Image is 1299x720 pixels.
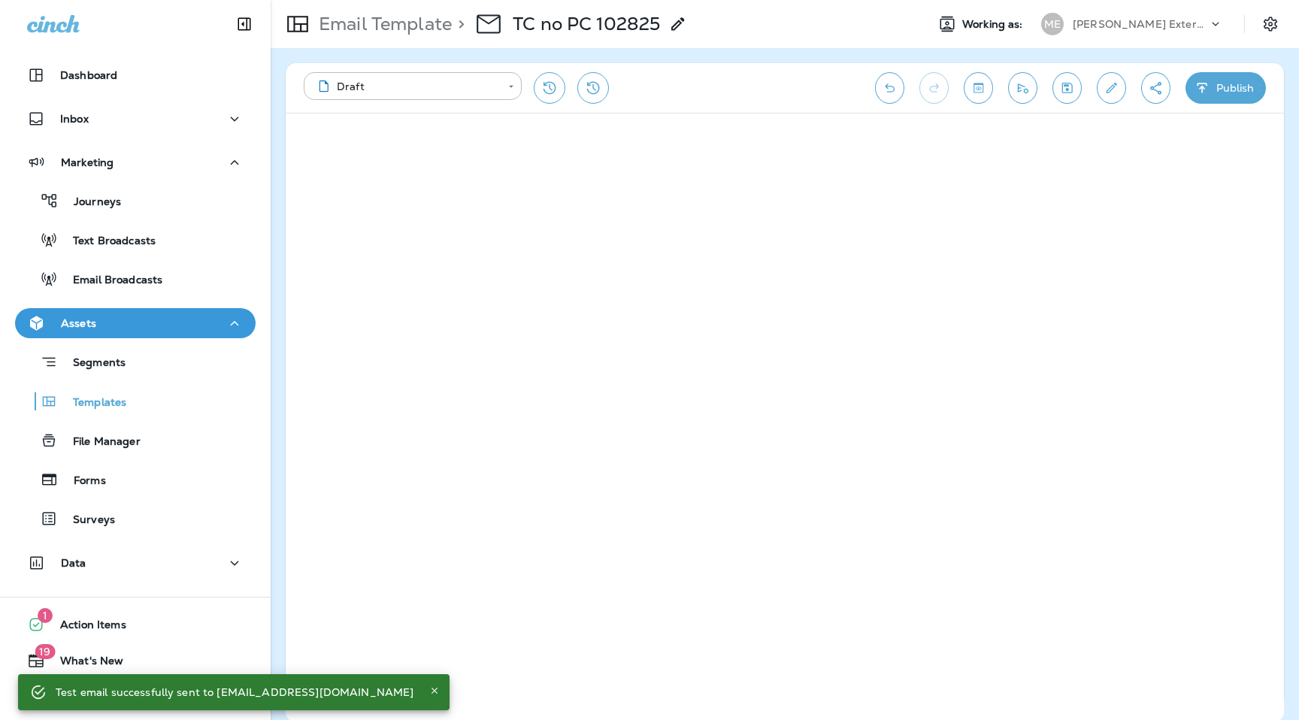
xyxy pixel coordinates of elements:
[425,682,444,700] button: Close
[1257,11,1284,38] button: Settings
[15,346,256,378] button: Segments
[15,464,256,495] button: Forms
[1097,72,1126,104] button: Edit details
[58,513,115,528] p: Surveys
[58,356,126,371] p: Segments
[15,386,256,417] button: Templates
[45,619,126,637] span: Action Items
[15,425,256,456] button: File Manager
[38,608,53,623] span: 1
[15,503,256,534] button: Surveys
[314,79,498,94] div: Draft
[15,60,256,90] button: Dashboard
[59,195,121,210] p: Journeys
[58,274,162,288] p: Email Broadcasts
[35,644,55,659] span: 19
[61,156,114,168] p: Marketing
[61,557,86,569] p: Data
[15,104,256,134] button: Inbox
[534,72,565,104] button: Restore from previous version
[577,72,609,104] button: View Changelog
[60,69,117,81] p: Dashboard
[15,610,256,640] button: 1Action Items
[1073,18,1208,30] p: [PERSON_NAME] Exterminating
[59,474,106,489] p: Forms
[452,13,465,35] p: >
[60,113,89,125] p: Inbox
[15,185,256,216] button: Journeys
[56,679,413,706] div: Test email successfully sent to [EMAIL_ADDRESS][DOMAIN_NAME]
[313,13,452,35] p: Email Template
[45,655,123,673] span: What's New
[15,682,256,712] button: Support
[15,263,256,295] button: Email Broadcasts
[1041,13,1064,35] div: ME
[875,72,904,104] button: Undo
[1141,72,1170,104] button: Create a Shareable Preview Link
[223,9,265,39] button: Collapse Sidebar
[962,18,1026,31] span: Working as:
[1008,72,1037,104] button: Send test email
[1052,72,1082,104] button: Save
[15,548,256,578] button: Data
[15,308,256,338] button: Assets
[58,234,156,249] p: Text Broadcasts
[964,72,993,104] button: Toggle preview
[513,13,660,35] p: TC no PC 102825
[1185,72,1266,104] button: Publish
[61,317,96,329] p: Assets
[15,646,256,676] button: 19What's New
[58,435,141,449] p: File Manager
[15,147,256,177] button: Marketing
[15,224,256,256] button: Text Broadcasts
[58,396,126,410] p: Templates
